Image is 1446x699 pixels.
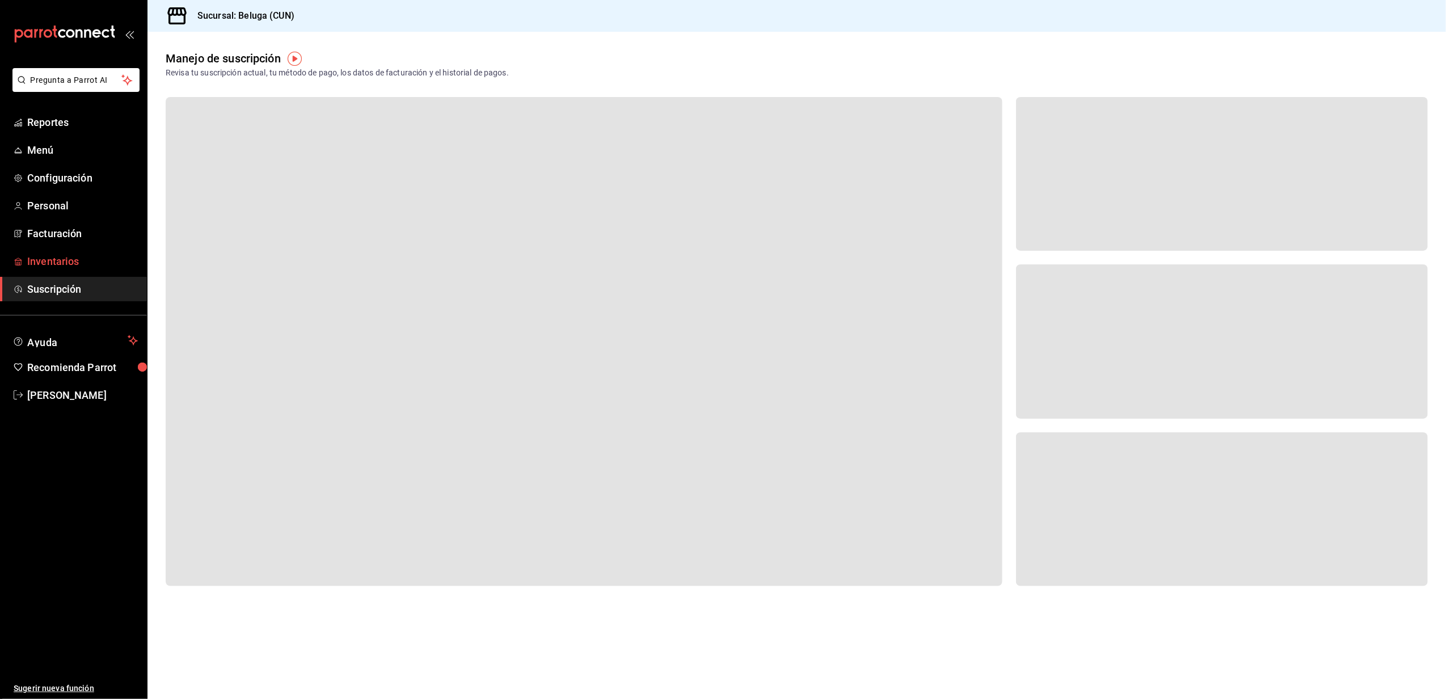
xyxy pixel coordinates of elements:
[8,82,140,94] a: Pregunta a Parrot AI
[125,30,134,39] button: open_drawer_menu
[27,388,138,403] span: [PERSON_NAME]
[12,68,140,92] button: Pregunta a Parrot AI
[14,683,138,694] span: Sugerir nueva función
[27,226,138,241] span: Facturación
[27,360,138,375] span: Recomienda Parrot
[188,9,294,23] h3: Sucursal: Beluga (CUN)
[27,115,138,130] span: Reportes
[288,52,302,66] img: Tooltip marker
[27,170,138,186] span: Configuración
[31,74,122,86] span: Pregunta a Parrot AI
[27,281,138,297] span: Suscripción
[27,334,123,347] span: Ayuda
[27,198,138,213] span: Personal
[27,254,138,269] span: Inventarios
[166,67,509,79] div: Revisa tu suscripción actual, tu método de pago, los datos de facturación y el historial de pagos.
[27,142,138,158] span: Menú
[166,50,281,67] div: Manejo de suscripción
